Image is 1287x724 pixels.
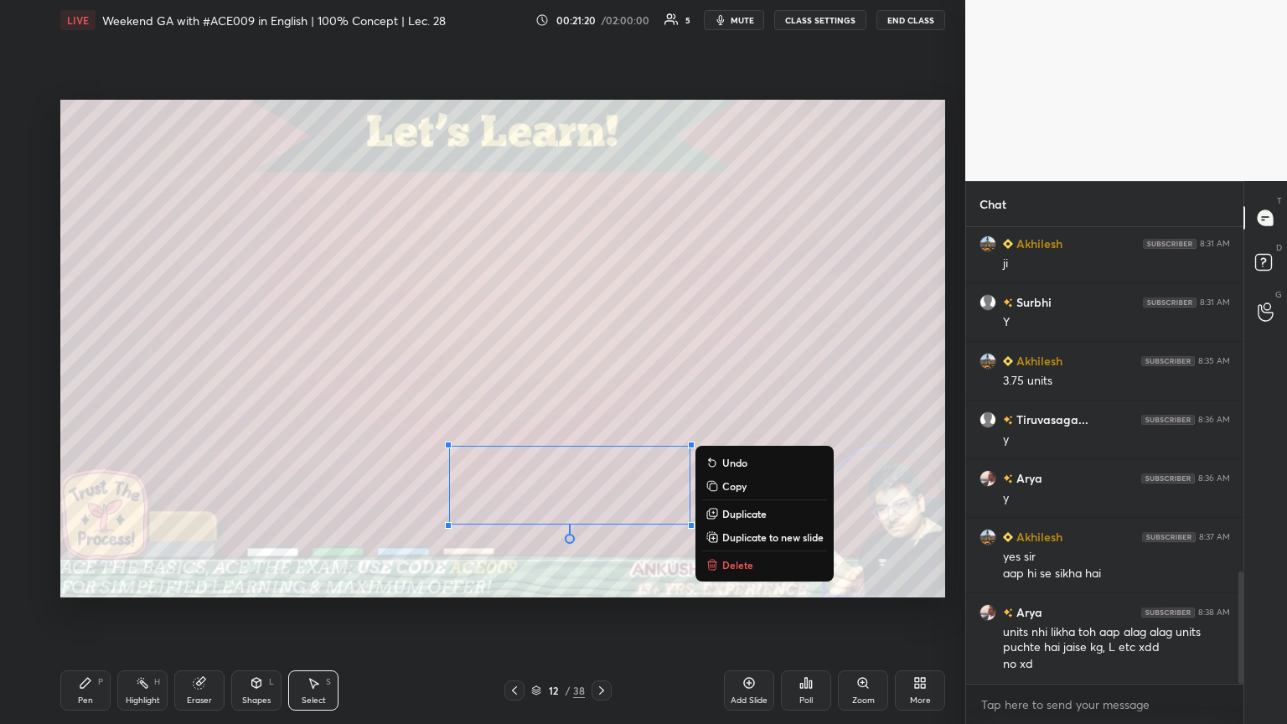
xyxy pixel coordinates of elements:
p: D [1276,241,1282,254]
img: f3b80e4c4d9642c99ff504f79f7cbba1.png [979,529,996,546]
p: Duplicate to new slide [722,530,824,544]
div: Select [302,696,326,705]
div: 5 [685,16,690,24]
div: P [98,678,103,686]
div: Y [1003,314,1230,331]
div: S [326,678,331,686]
div: 8:35 AM [1198,356,1230,366]
div: / [565,685,570,696]
p: Duplicate [722,507,767,520]
div: Poll [799,696,813,705]
h6: Tiruvasaga... [1013,411,1088,428]
img: Learner_Badge_beginner_1_8b307cf2a0.svg [1003,356,1013,366]
div: 38 [573,683,585,698]
div: 8:36 AM [1198,415,1230,425]
div: Highlight [126,696,160,705]
button: Delete [702,555,827,575]
div: no xd [1003,656,1230,673]
div: More [910,696,931,705]
div: aap hi se sikha hai [1003,566,1230,582]
div: Shapes [242,696,271,705]
img: f3b80e4c4d9642c99ff504f79f7cbba1.png [979,235,996,252]
p: Undo [722,456,747,469]
button: Copy [702,476,827,496]
div: y [1003,490,1230,507]
button: End Class [876,10,945,30]
h6: Arya [1013,603,1042,621]
h6: Surbhi [1013,293,1052,311]
img: default.png [979,294,996,311]
img: no-rating-badge.077c3623.svg [1003,608,1013,618]
img: 4P8fHbbgJtejmAAAAAElFTkSuQmCC [1141,356,1195,366]
h6: Akhilesh [1013,235,1062,252]
div: Eraser [187,696,212,705]
img: 031e5d6df08244258ac4cfc497b28980.jpg [979,604,996,621]
img: 4P8fHbbgJtejmAAAAAElFTkSuQmCC [1141,415,1195,425]
div: 8:31 AM [1200,239,1230,249]
button: mute [704,10,764,30]
p: G [1275,288,1282,301]
div: grid [966,227,1243,684]
img: no-rating-badge.077c3623.svg [1003,416,1013,425]
img: Learner_Badge_beginner_1_8b307cf2a0.svg [1003,239,1013,249]
span: mute [731,14,754,26]
div: 8:36 AM [1198,473,1230,484]
button: Duplicate [702,504,827,524]
div: Pen [78,696,93,705]
button: Duplicate to new slide [702,527,827,547]
img: Learner_Badge_beginner_1_8b307cf2a0.svg [1003,532,1013,542]
img: no-rating-badge.077c3623.svg [1003,474,1013,484]
div: H [154,678,160,686]
div: Zoom [852,696,875,705]
button: CLASS SETTINGS [774,10,866,30]
img: 4P8fHbbgJtejmAAAAAElFTkSuQmCC [1142,532,1196,542]
div: 12 [545,685,561,696]
div: LIVE [60,10,96,30]
h6: Akhilesh [1013,528,1062,546]
div: units nhi likha toh aap alag alag units puchte hai jaise kg, L etc xdd [1003,624,1230,656]
img: default.png [979,411,996,428]
img: 4P8fHbbgJtejmAAAAAElFTkSuQmCC [1141,608,1195,618]
img: no-rating-badge.077c3623.svg [1003,298,1013,308]
img: f3b80e4c4d9642c99ff504f79f7cbba1.png [979,353,996,370]
div: 3.75 units [1003,373,1230,390]
div: Add Slide [731,696,768,705]
h6: Arya [1013,469,1042,487]
h6: Akhilesh [1013,352,1062,370]
div: y [1003,432,1230,448]
div: 8:31 AM [1200,297,1230,308]
div: 8:38 AM [1198,608,1230,618]
h4: Weekend GA with #ACE009 in English | 100% Concept | Lec. 28 [102,13,446,28]
img: 4P8fHbbgJtejmAAAAAElFTkSuQmCC [1143,297,1197,308]
p: Chat [966,182,1020,226]
p: Delete [722,558,753,571]
div: L [269,678,274,686]
img: 4P8fHbbgJtejmAAAAAElFTkSuQmCC [1143,239,1197,249]
div: yes sir [1003,549,1230,566]
img: 4P8fHbbgJtejmAAAAAElFTkSuQmCC [1141,473,1195,484]
p: T [1277,194,1282,207]
p: Copy [722,479,747,493]
div: ji [1003,256,1230,272]
img: 031e5d6df08244258ac4cfc497b28980.jpg [979,470,996,487]
div: 8:37 AM [1199,532,1230,542]
button: Undo [702,452,827,473]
